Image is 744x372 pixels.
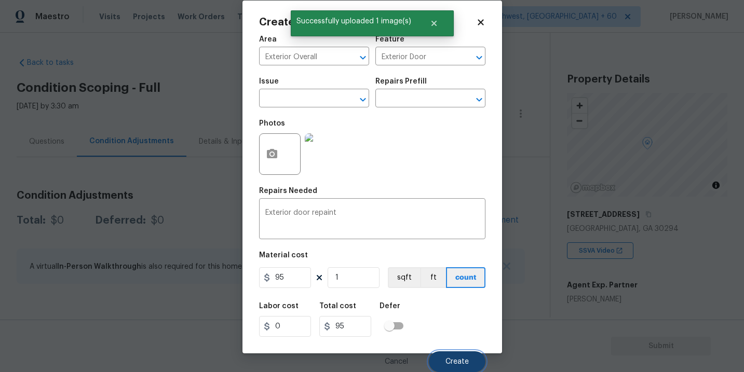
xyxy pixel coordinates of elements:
h5: Labor cost [259,302,299,310]
button: sqft [388,267,420,288]
button: Close [417,13,451,34]
button: Open [472,50,486,65]
button: count [446,267,485,288]
span: Cancel [385,358,408,366]
h5: Defer [380,302,400,310]
button: ft [420,267,446,288]
button: Open [472,92,486,107]
h5: Total cost [319,302,356,310]
h5: Area [259,36,277,43]
button: Open [356,50,370,65]
h5: Feature [375,36,404,43]
h5: Photos [259,120,285,127]
h2: Create Condition Adjustment [259,17,476,27]
h5: Repairs Prefill [375,78,427,85]
button: Create [429,351,485,372]
button: Cancel [368,351,425,372]
textarea: Exterior door repaint [265,209,479,231]
button: Open [356,92,370,107]
h5: Material cost [259,252,308,259]
span: Create [445,358,469,366]
h5: Issue [259,78,279,85]
h5: Repairs Needed [259,187,317,195]
span: Successfully uploaded 1 image(s) [291,10,417,32]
